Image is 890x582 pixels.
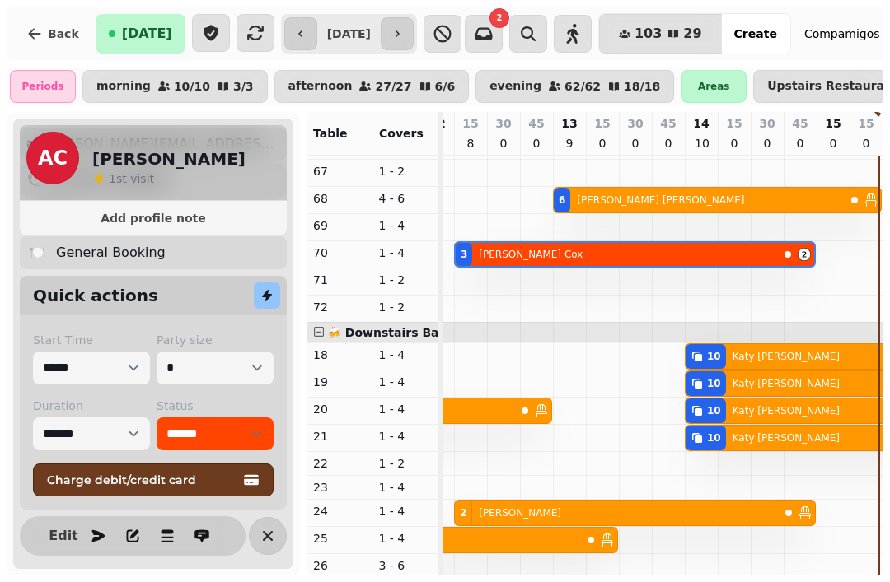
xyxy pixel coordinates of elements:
p: 1 - 4 [379,374,432,390]
button: Add profile note [26,207,280,229]
p: Katy [PERSON_NAME] [733,404,840,417]
p: morning [96,80,151,93]
button: evening62/6218/18 [475,70,674,103]
p: 1 - 4 [379,530,432,547]
p: 72 [313,299,366,315]
p: 9 [563,135,576,151]
p: 0 [761,135,774,151]
p: 0 [662,135,675,151]
button: afternoon27/276/6 [274,70,470,103]
p: 20 [313,401,366,417]
p: 1 - 4 [379,428,432,445]
h2: [PERSON_NAME] [92,147,246,170]
label: Status [157,398,274,414]
span: AC [38,148,68,168]
p: 1 - 2 [379,455,432,472]
span: 29 [683,27,701,40]
span: st [116,172,130,185]
div: 10 [707,431,721,445]
span: Edit [54,529,73,542]
span: 2 [496,14,502,22]
p: 30 [627,115,643,132]
p: 21 [313,428,366,445]
label: Duration [33,398,150,414]
p: General Booking [56,243,166,263]
p: 1 - 4 [379,244,432,261]
p: 10 / 10 [174,81,210,92]
div: Periods [10,70,76,103]
p: 26 [313,557,366,574]
p: 1 - 4 [379,479,432,496]
p: 1 - 4 [379,217,432,234]
span: 103 [635,27,662,40]
p: 0 [794,135,807,151]
p: afternoon [288,80,353,93]
div: 10 [707,350,721,363]
p: evening [489,80,541,93]
p: 69 [313,217,366,234]
p: 1 - 4 [379,503,432,519]
label: Start Time [33,332,150,348]
p: 0 [596,135,609,151]
p: 1 - 2 [379,299,432,315]
h2: Quick actions [33,284,158,307]
button: [DATE] [96,14,185,54]
div: Areas [681,70,747,103]
button: Edit [47,519,80,552]
p: Katy [PERSON_NAME] [733,431,840,445]
span: Add profile note [40,212,267,224]
p: 70 [313,244,366,261]
div: 10 [707,377,721,390]
label: Party size [157,332,274,348]
p: 68 [313,190,366,207]
p: 19 [313,374,366,390]
span: 1 [109,172,116,185]
div: 2 [460,506,466,519]
p: 30 [759,115,775,132]
p: 14 [693,115,709,132]
p: 67 [313,163,366,179]
p: 1 - 4 [379,401,432,417]
p: [PERSON_NAME] [PERSON_NAME] [577,193,744,207]
span: Compamigos [804,26,880,42]
p: 1 - 2 [379,272,432,288]
div: 10 [707,404,721,417]
p: 15 [858,115,874,132]
span: Back [48,28,79,40]
p: 15 [594,115,610,132]
p: 0 [497,135,510,151]
button: Back [13,14,92,54]
span: Create [734,28,777,40]
p: 0 [530,135,543,151]
p: 0 [629,135,642,151]
p: 23 [313,479,366,496]
p: 45 [792,115,808,132]
p: 10 [695,135,708,151]
p: Katy [PERSON_NAME] [733,350,840,363]
p: 24 [313,503,366,519]
p: 1 - 4 [379,347,432,363]
button: morning10/103/3 [82,70,268,103]
p: 3 / 3 [233,81,254,92]
span: Covers [379,127,424,140]
span: 🍻 Downstairs Bar Area [327,326,479,339]
p: 25 [313,530,366,547]
button: 10329 [599,14,722,54]
p: 4 - 6 [379,190,432,207]
p: [PERSON_NAME] Cox [479,248,583,261]
p: [PERSON_NAME] [479,506,561,519]
p: 71 [313,272,366,288]
button: Create [721,14,790,54]
p: 6 / 6 [435,81,456,92]
div: 3 [461,248,467,261]
p: 18 / 18 [624,81,660,92]
span: Charge debit/credit card [47,474,240,486]
p: 0 [728,135,741,151]
span: Table [313,127,348,140]
p: 8 [464,135,477,151]
p: 0 [860,135,873,151]
p: 22 [313,455,366,472]
button: Charge debit/credit card [33,463,274,496]
p: 62 / 62 [564,81,601,92]
p: Katy [PERSON_NAME] [733,377,840,390]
